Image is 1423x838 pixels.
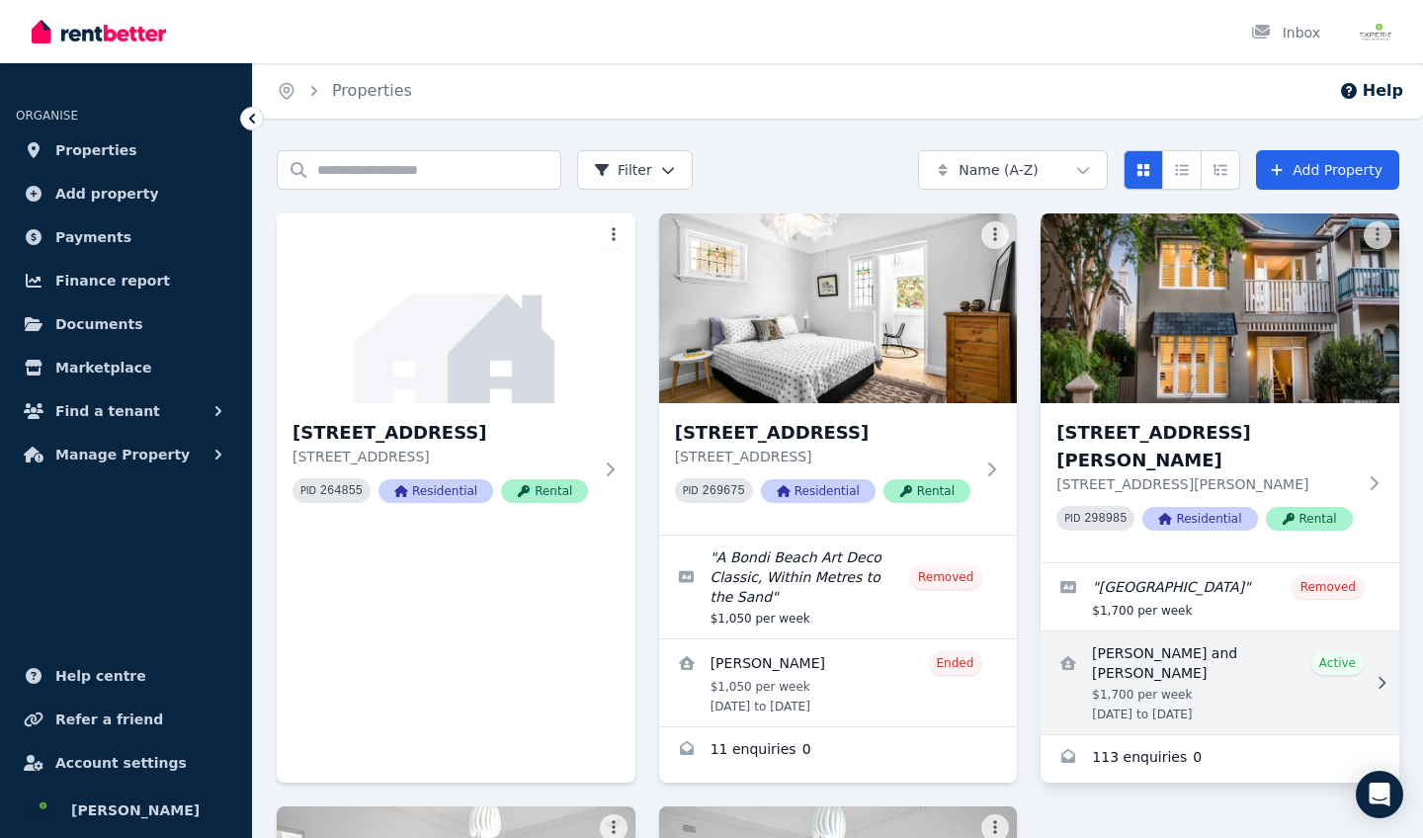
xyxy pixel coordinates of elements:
span: Add property [55,182,159,206]
a: Add Property [1256,150,1399,190]
code: 264855 [320,484,363,498]
img: Max Broodryk [1360,16,1391,47]
button: Manage Property [16,435,236,474]
span: Payments [55,225,131,249]
a: 1/30 Lamrock Avenue, Bondi Beach[STREET_ADDRESS][STREET_ADDRESS]PID 269675ResidentialRental [659,213,1018,535]
a: Properties [332,81,412,100]
button: Name (A-Z) [918,150,1108,190]
span: Account settings [55,751,187,775]
small: PID [300,485,316,496]
a: Properties [16,130,236,170]
span: ORGANISE [16,109,78,123]
a: Finance report [16,261,236,300]
span: Refer a friend [55,708,163,731]
div: Open Intercom Messenger [1356,771,1403,818]
h3: [STREET_ADDRESS] [675,419,974,447]
a: Add property [16,174,236,213]
span: Manage Property [55,443,190,466]
img: Max Broodryk [24,795,55,826]
a: Enquiries for 4 James Street, Petersham [1041,735,1399,783]
button: Filter [577,150,693,190]
span: Residential [378,479,493,503]
button: More options [1364,221,1391,249]
a: Payments [16,217,236,257]
span: Rental [501,479,588,503]
h3: [STREET_ADDRESS] [293,419,592,447]
span: Marketplace [55,356,151,379]
img: 4 James Street, Petersham [1041,213,1399,403]
button: Card view [1124,150,1163,190]
a: View details for Kalia Chan [659,639,1018,726]
img: 1/30 Lamrock Avenue, Bondi Beach [659,213,1018,403]
p: [STREET_ADDRESS][PERSON_NAME] [1056,474,1356,494]
div: Inbox [1251,23,1320,42]
a: Refer a friend [16,700,236,739]
a: Edit listing: Inner City Haven [1041,563,1399,630]
button: Help [1339,79,1403,103]
a: Documents [16,304,236,344]
button: Expanded list view [1201,150,1240,190]
span: Find a tenant [55,399,160,423]
button: More options [981,221,1009,249]
span: Filter [594,160,652,180]
span: Help centre [55,664,146,688]
button: More options [600,221,628,249]
span: [PERSON_NAME] [71,798,200,822]
nav: Breadcrumb [253,63,436,119]
span: Finance report [55,269,170,293]
img: RentBetter [32,17,166,46]
span: Residential [761,479,876,503]
small: PID [1064,513,1080,524]
span: Rental [1266,507,1353,531]
span: Residential [1142,507,1257,531]
a: Account settings [16,743,236,783]
code: 269675 [703,484,745,498]
img: 1/30 Lamrock Avenue, Bondi Beach [277,213,635,403]
a: 1/30 Lamrock Avenue, Bondi Beach[STREET_ADDRESS][STREET_ADDRESS]PID 264855ResidentialRental [277,213,635,535]
h3: [STREET_ADDRESS][PERSON_NAME] [1056,419,1356,474]
span: Rental [883,479,970,503]
span: Properties [55,138,137,162]
p: [STREET_ADDRESS] [293,447,592,466]
span: Documents [55,312,143,336]
a: Enquiries for 1/30 Lamrock Avenue, Bondi Beach [659,727,1018,775]
button: Find a tenant [16,391,236,431]
a: 4 James Street, Petersham[STREET_ADDRESS][PERSON_NAME][STREET_ADDRESS][PERSON_NAME]PID 298985Resi... [1041,213,1399,562]
span: Name (A-Z) [959,160,1039,180]
small: PID [683,485,699,496]
a: View details for Tim Bain and Samantha Rose [1041,631,1399,734]
p: [STREET_ADDRESS] [675,447,974,466]
button: Compact list view [1162,150,1202,190]
a: Marketplace [16,348,236,387]
a: Help centre [16,656,236,696]
div: View options [1124,150,1240,190]
a: Edit listing: A Bondi Beach Art Deco Classic, Within Metres to the Sand [659,536,1018,638]
code: 298985 [1084,512,1127,526]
